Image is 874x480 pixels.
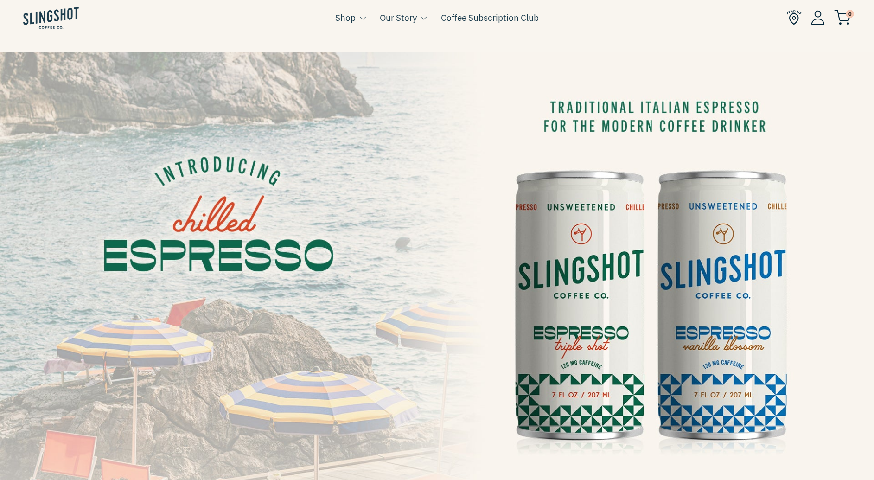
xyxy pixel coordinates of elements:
[786,10,802,25] img: Find Us
[846,10,854,18] span: 0
[441,11,539,25] a: Coffee Subscription Club
[834,10,851,25] img: cart
[380,11,417,25] a: Our Story
[335,11,356,25] a: Shop
[811,10,825,25] img: Account
[834,12,851,23] a: 0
